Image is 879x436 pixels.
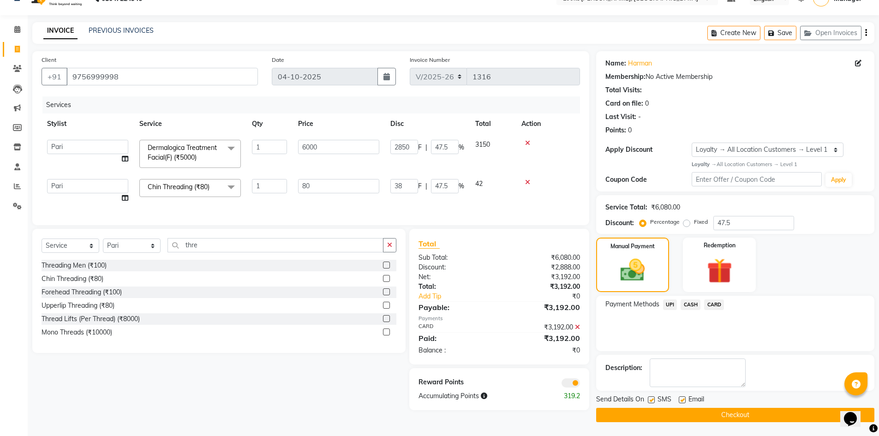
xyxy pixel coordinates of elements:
[148,143,217,161] span: Dermalogica Treatment Facial(F) (₹5000)
[499,253,587,263] div: ₹6,080.00
[197,153,201,161] a: x
[516,113,580,134] th: Action
[66,68,258,85] input: Search by Name/Mobile/Email/Code
[605,363,642,373] div: Description:
[418,181,422,191] span: F
[499,333,587,344] div: ₹3,192.00
[412,333,499,344] div: Paid:
[412,346,499,355] div: Balance :
[42,274,103,284] div: Chin Threading (₹80)
[638,112,641,122] div: -
[543,391,587,401] div: 319.2
[605,125,626,135] div: Points:
[605,99,643,108] div: Card on file:
[605,299,659,309] span: Payment Methods
[499,323,587,332] div: ₹3,192.00
[42,96,587,113] div: Services
[658,394,671,406] span: SMS
[470,113,516,134] th: Total
[499,302,587,313] div: ₹3,192.00
[246,113,293,134] th: Qty
[412,263,499,272] div: Discount:
[42,261,107,270] div: Threading Men (₹100)
[42,314,140,324] div: Thread Lifts (Per Thread) (₹8000)
[499,272,587,282] div: ₹3,192.00
[499,263,587,272] div: ₹2,888.00
[605,175,692,185] div: Coupon Code
[209,183,214,191] a: x
[42,301,114,311] div: Upperlip Threading (₹80)
[412,391,543,401] div: Accumulating Points
[605,145,692,155] div: Apply Discount
[499,346,587,355] div: ₹0
[692,161,865,168] div: All Location Customers → Level 1
[605,85,642,95] div: Total Visits:
[475,179,483,188] span: 42
[134,113,246,134] th: Service
[613,256,652,284] img: _cash.svg
[412,292,514,301] a: Add Tip
[650,218,680,226] label: Percentage
[412,272,499,282] div: Net:
[663,299,677,310] span: UPI
[42,113,134,134] th: Stylist
[605,112,636,122] div: Last Visit:
[412,323,499,332] div: CARD
[475,140,490,149] span: 3150
[419,315,580,323] div: Payments
[148,183,209,191] span: Chin Threading (₹80)
[628,125,632,135] div: 0
[42,68,67,85] button: +91
[605,72,646,82] div: Membership:
[42,328,112,337] div: Mono Threads (₹10000)
[425,181,427,191] span: |
[596,408,874,422] button: Checkout
[514,292,587,301] div: ₹0
[699,255,740,287] img: _gift.svg
[688,394,704,406] span: Email
[412,302,499,313] div: Payable:
[704,241,735,250] label: Redemption
[681,299,700,310] span: CASH
[272,56,284,64] label: Date
[167,238,383,252] input: Search or Scan
[707,26,760,40] button: Create New
[628,59,652,68] a: Harman
[293,113,385,134] th: Price
[596,394,644,406] span: Send Details On
[651,203,680,212] div: ₹6,080.00
[425,143,427,152] span: |
[825,173,852,187] button: Apply
[840,399,870,427] iframe: chat widget
[410,56,450,64] label: Invoice Number
[459,143,464,152] span: %
[605,218,634,228] div: Discount:
[764,26,796,40] button: Save
[418,143,422,152] span: F
[419,239,440,249] span: Total
[412,377,499,388] div: Reward Points
[459,181,464,191] span: %
[610,242,655,251] label: Manual Payment
[692,172,822,186] input: Enter Offer / Coupon Code
[43,23,78,39] a: INVOICE
[605,59,626,68] div: Name:
[412,282,499,292] div: Total:
[800,26,861,40] button: Open Invoices
[42,287,122,297] div: Forehead Threading (₹100)
[412,253,499,263] div: Sub Total:
[42,56,56,64] label: Client
[89,26,154,35] a: PREVIOUS INVOICES
[704,299,724,310] span: CARD
[499,282,587,292] div: ₹3,192.00
[605,72,865,82] div: No Active Membership
[694,218,708,226] label: Fixed
[692,161,716,167] strong: Loyalty →
[385,113,470,134] th: Disc
[605,203,647,212] div: Service Total:
[645,99,649,108] div: 0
